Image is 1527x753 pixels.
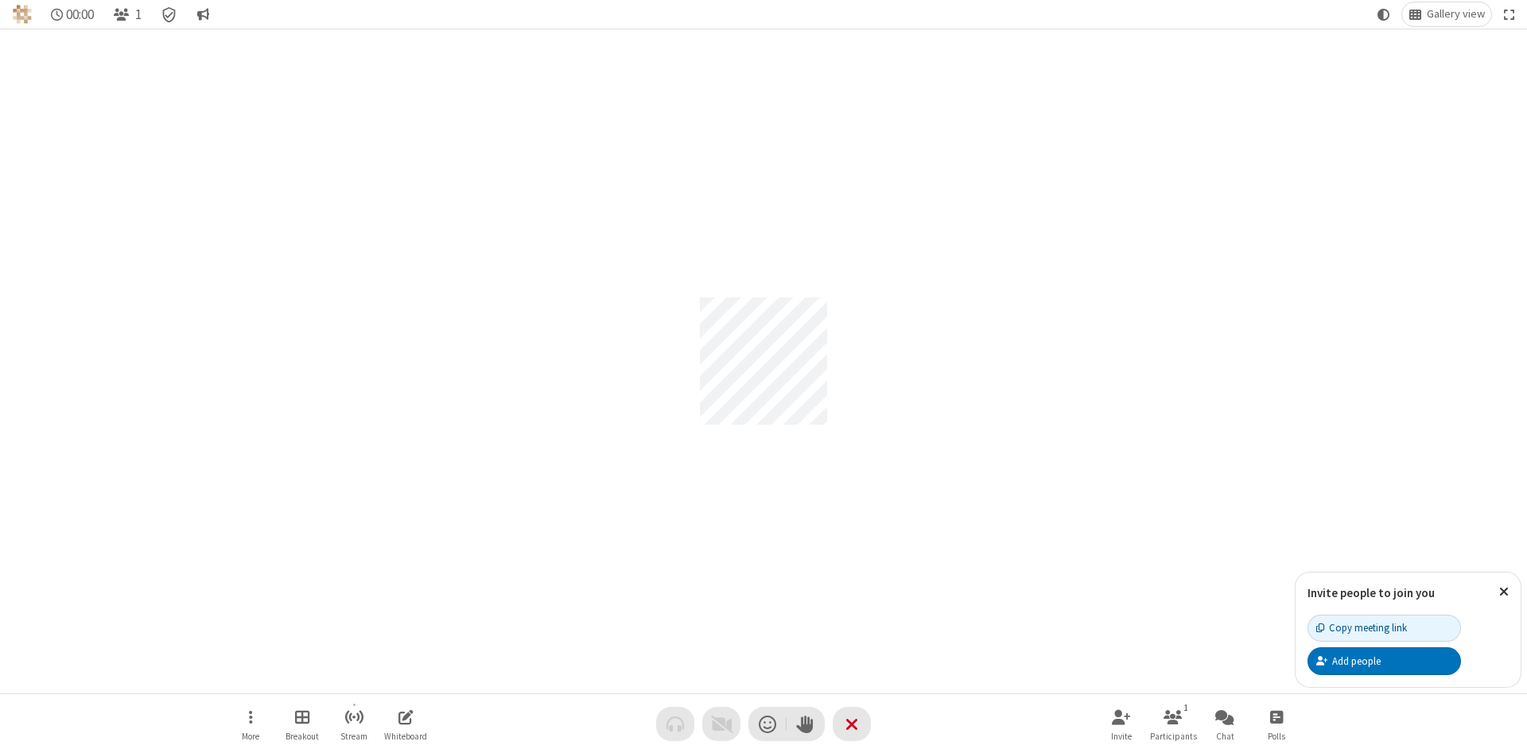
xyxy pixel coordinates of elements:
[154,2,185,26] div: Meeting details Encryption enabled
[787,707,825,741] button: Raise hand
[1427,8,1485,21] span: Gallery view
[702,707,740,741] button: Video
[340,732,367,741] span: Stream
[1253,701,1300,747] button: Open poll
[190,2,216,26] button: Conversation
[107,2,148,26] button: Open participant list
[278,701,326,747] button: Manage Breakout Rooms
[1149,701,1197,747] button: Open participant list
[1307,647,1461,674] button: Add people
[656,707,694,741] button: Audio problem - check your Internet connection or call by phone
[1201,701,1249,747] button: Open chat
[1111,732,1132,741] span: Invite
[1179,701,1193,715] div: 1
[227,701,274,747] button: Open menu
[833,707,871,741] button: End or leave meeting
[1487,573,1521,611] button: Close popover
[1098,701,1145,747] button: Invite participants (Alt+I)
[286,732,319,741] span: Breakout
[1316,620,1407,635] div: Copy meeting link
[748,707,787,741] button: Send a reaction
[242,732,259,741] span: More
[1150,732,1197,741] span: Participants
[135,7,142,22] span: 1
[1307,585,1435,600] label: Invite people to join you
[1216,732,1234,741] span: Chat
[66,7,94,22] span: 00:00
[330,701,378,747] button: Start streaming
[1371,2,1397,26] button: Using system theme
[1307,615,1461,642] button: Copy meeting link
[1268,732,1285,741] span: Polls
[13,5,32,24] img: QA Selenium DO NOT DELETE OR CHANGE
[384,732,427,741] span: Whiteboard
[382,701,429,747] button: Open shared whiteboard
[45,2,101,26] div: Timer
[1498,2,1521,26] button: Fullscreen
[1402,2,1491,26] button: Change layout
